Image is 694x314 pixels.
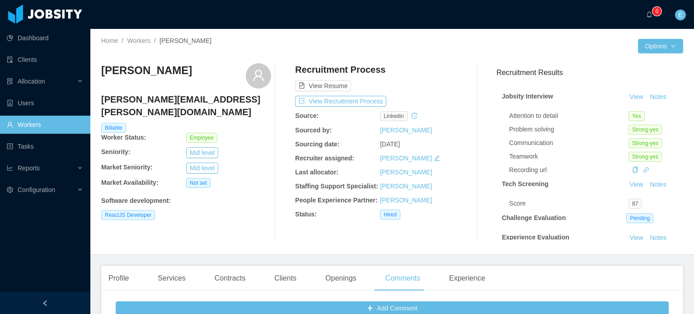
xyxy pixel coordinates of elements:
span: Configuration [18,186,55,193]
b: Staffing Support Specialist: [295,183,378,190]
div: Experience [442,266,492,291]
button: Notes [646,233,670,244]
div: Services [150,266,192,291]
i: icon: copy [632,167,638,173]
span: Strong-yes [628,152,662,162]
span: linkedin [380,111,408,121]
h4: [PERSON_NAME][EMAIL_ADDRESS][PERSON_NAME][DOMAIN_NAME] [101,93,271,118]
b: Market Seniority: [101,164,153,171]
b: Market Availability: [101,179,159,186]
i: icon: setting [7,187,13,193]
h3: [PERSON_NAME] [101,63,192,78]
span: / [154,37,156,44]
a: Workers [127,37,150,44]
b: Sourcing date: [295,141,339,148]
span: Strong-yes [628,138,662,148]
div: Contracts [207,266,253,291]
span: [PERSON_NAME] [159,37,211,44]
div: Profile [101,266,136,291]
a: View [626,181,646,188]
i: icon: link [643,167,649,173]
button: Optionsicon: down [638,39,683,53]
span: Strong-yes [628,125,662,135]
span: Pending [626,213,653,223]
b: Source: [295,112,319,119]
a: icon: auditClients [7,51,83,69]
i: icon: user [252,69,265,82]
button: icon: exportView Recruitment Process [295,96,386,107]
a: icon: file-textView Resume [295,82,351,89]
div: Attention to detail [509,111,628,121]
div: Teamwork [509,152,628,161]
a: icon: userWorkers [7,116,83,134]
button: Mid level [186,147,218,158]
a: icon: profileTasks [7,137,83,155]
a: icon: link [643,166,649,173]
span: [DATE] [380,141,400,148]
div: Recording url [509,165,628,175]
span: Not set [186,178,211,188]
strong: Jobsity Interview [502,93,553,100]
a: [PERSON_NAME] [380,155,432,162]
a: icon: pie-chartDashboard [7,29,83,47]
button: Mid level [186,163,218,173]
span: Hired [380,210,400,220]
span: Billable [101,123,126,133]
a: [PERSON_NAME] [380,127,432,134]
i: icon: bell [646,11,652,18]
b: Recruiter assigned: [295,155,354,162]
span: 87 [628,199,642,209]
div: Comments [378,266,427,291]
b: Sourced by: [295,127,332,134]
button: icon: file-textView Resume [295,80,351,91]
h3: Recruitment Results [497,67,683,78]
span: / [122,37,123,44]
a: Home [101,37,118,44]
i: icon: edit [434,155,440,161]
div: Communication [509,138,628,148]
span: Allocation [18,78,45,85]
a: icon: exportView Recruitment Process [295,98,386,105]
strong: Tech Screening [502,180,549,187]
span: ReactJS Developer [101,210,155,220]
span: Reports [18,164,40,172]
a: [PERSON_NAME] [380,183,432,190]
b: People Experience Partner: [295,197,377,204]
span: Yes [628,111,645,121]
b: Last allocator: [295,169,338,176]
strong: Experience Evaluation [502,234,569,241]
strong: Challenge Evaluation [502,214,566,221]
sup: 0 [652,7,661,16]
span: Employee [186,133,217,143]
div: Problem solving [509,125,628,134]
div: Clients [267,266,304,291]
i: icon: line-chart [7,165,13,171]
div: Copy [632,165,638,175]
b: Seniority: [101,148,131,155]
b: Software development : [101,197,171,204]
a: [PERSON_NAME] [380,169,432,176]
a: View [626,93,646,100]
span: E [678,9,682,20]
button: Notes [646,179,670,190]
a: [PERSON_NAME] [380,197,432,204]
div: Openings [318,266,364,291]
b: Status: [295,211,316,218]
i: icon: history [411,112,417,119]
i: icon: solution [7,78,13,84]
a: icon: robotUsers [7,94,83,112]
a: View [626,234,646,241]
div: Score [509,199,628,208]
b: Worker Status: [101,134,146,141]
button: Notes [646,92,670,103]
